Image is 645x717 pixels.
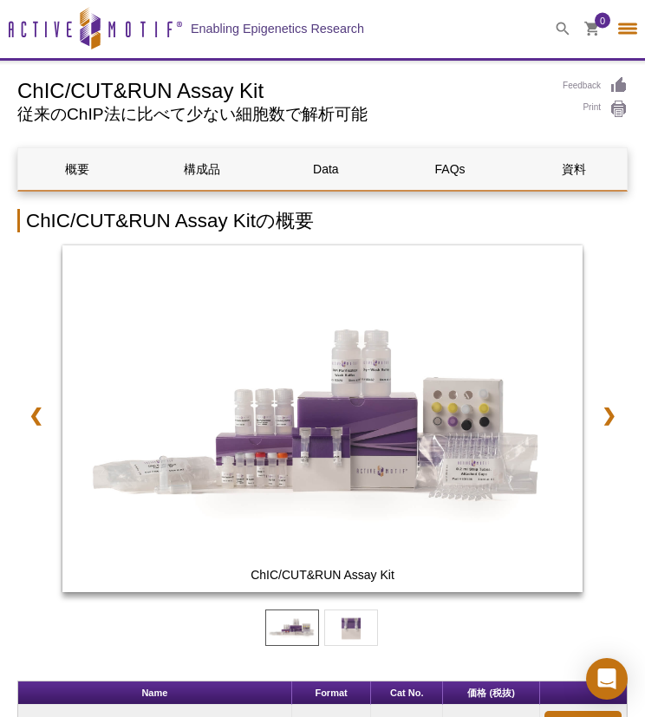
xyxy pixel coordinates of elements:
[292,681,372,705] th: Format
[17,76,545,102] h1: ChIC/CUT&RUN Assay Kit
[586,658,628,700] div: Open Intercom Messenger
[17,209,628,232] h2: ChIC/CUT&RUN Assay Kitの概要
[515,148,634,190] a: 資料
[443,681,540,705] th: 価格 (税抜)
[563,76,628,95] a: Feedback
[266,148,385,190] a: Data
[590,395,628,435] a: ❯
[17,395,55,435] a: ❮
[18,148,137,190] a: 概要
[563,100,628,119] a: Print
[62,245,583,592] img: ChIC/CUT&RUN Assay Kit
[371,681,443,705] th: Cat No.
[191,21,364,36] h2: Enabling Epigenetics Research
[391,148,510,190] a: FAQs
[142,148,261,190] a: 構成品
[600,13,605,29] span: 0
[78,566,566,583] span: ChIC/CUT&RUN Assay Kit
[62,245,583,596] a: ChIC/CUT&RUN Assay Kit
[17,107,545,122] h2: 従来のChIP法に比べて少ない細胞数で解析可能
[18,681,292,705] th: Name
[584,22,600,40] a: 0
